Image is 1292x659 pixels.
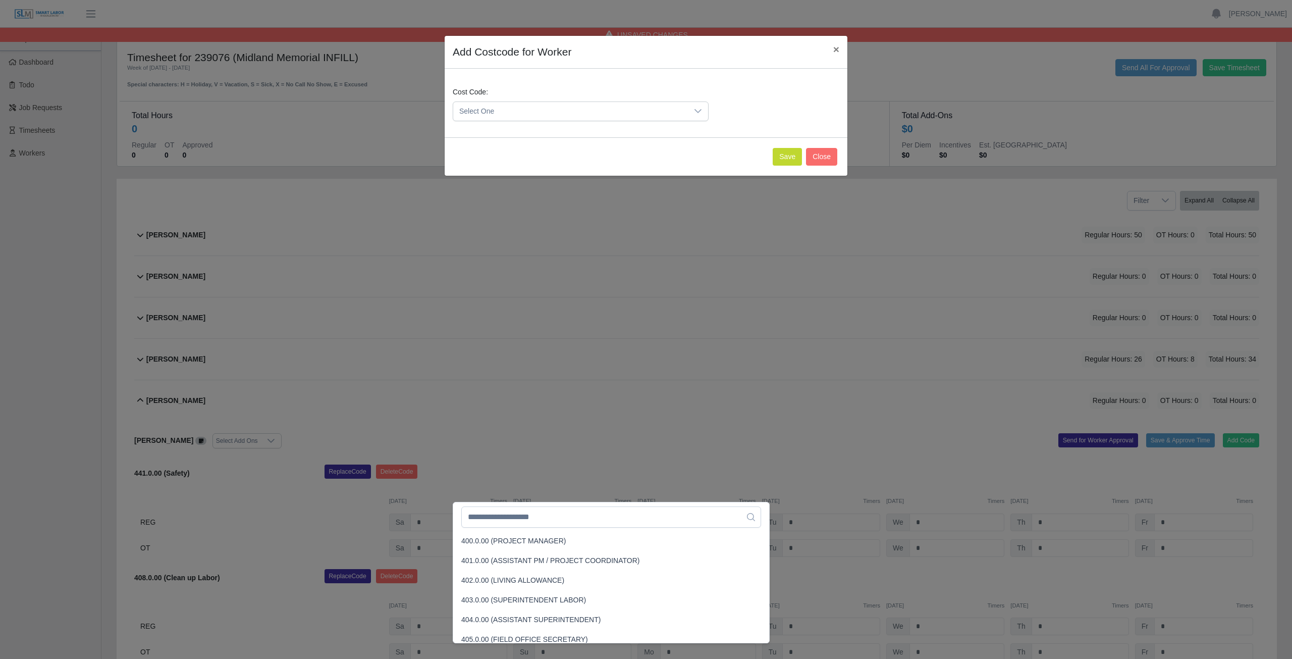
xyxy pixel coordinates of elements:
span: 402.0.00 (LIVING ALLOWANCE) [461,575,564,586]
h4: Add Costcode for Worker [453,44,571,60]
button: Close [825,36,847,63]
li: 402.0.00 (LIVING ALLOWANCE) [455,571,767,590]
span: 405.0.00 (FIELD OFFICE SECRETARY) [461,634,588,645]
span: 403.0.00 (SUPERINTENDENT LABOR) [461,595,586,605]
span: 400.0.00 (PROJECT MANAGER) [461,536,566,546]
span: 404.0.00 (ASSISTANT SUPERINTENDENT) [461,615,601,625]
span: Select One [453,102,688,121]
li: 403.0.00 (SUPERINTENDENT LABOR) [455,591,767,610]
button: Save [773,148,802,166]
li: 400.0.00 (PROJECT MANAGER) [455,532,767,550]
li: 401.0.00 (ASSISTANT PM / PROJECT COORDINATOR) [455,551,767,570]
li: 405.0.00 (FIELD OFFICE SECRETARY) [455,630,767,649]
span: × [833,43,839,55]
button: Close [806,148,837,166]
span: 401.0.00 (ASSISTANT PM / PROJECT COORDINATOR) [461,555,639,566]
li: 404.0.00 (ASSISTANT SUPERINTENDENT) [455,611,767,629]
label: Cost Code: [453,87,488,97]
